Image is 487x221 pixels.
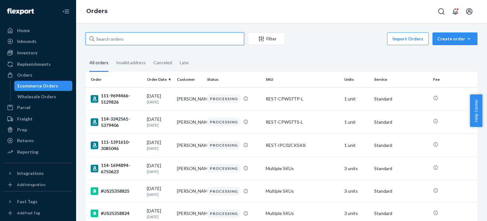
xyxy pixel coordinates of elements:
a: Inbounds [4,36,72,46]
td: [PERSON_NAME] [174,157,205,180]
td: [PERSON_NAME] [174,87,205,110]
div: REST-CPW07TS-L [266,119,339,125]
div: [DATE] [147,185,172,197]
img: Flexport logo [7,8,34,15]
a: Inventory [4,48,72,58]
th: Order Date [144,72,174,87]
td: 3 units [342,180,372,202]
div: Home [17,27,30,34]
a: Parcel [4,102,72,113]
p: Standard [374,96,428,102]
button: Open account menu [463,5,476,18]
div: Inbounds [17,38,36,45]
p: [DATE] [147,214,172,219]
td: 1 unit [342,134,372,157]
td: Multiple SKUs [263,180,341,202]
input: Search orders [86,32,244,45]
div: Returns [17,137,34,144]
button: Help Center [470,94,482,127]
div: Prep [17,127,27,133]
div: Integrations [17,170,44,176]
p: Standard [374,142,428,148]
p: [DATE] [147,169,172,174]
p: Standard [374,165,428,172]
td: Multiple SKUs [263,157,341,180]
a: Wholesale Orders [14,92,73,102]
div: Freight [17,116,33,122]
div: [DATE] [147,162,172,174]
div: Fast Tags [17,198,37,205]
div: PROCESSING [207,141,241,149]
td: [PERSON_NAME] [174,110,205,134]
div: Orders [17,72,32,78]
div: PROCESSING [207,94,241,103]
th: Order [86,72,144,87]
div: 114-1694894-6750623 [91,162,142,175]
div: Customer [177,77,202,82]
div: [DATE] [147,139,172,151]
div: Create order [437,36,473,42]
td: [PERSON_NAME] [174,180,205,202]
a: Prep [4,125,72,135]
a: Orders [86,8,107,15]
p: Standard [374,188,428,194]
button: Create order [432,32,477,45]
div: Reporting [17,149,38,155]
div: Add Fast Tag [17,210,40,216]
a: Orders [4,70,72,80]
div: Filter [248,36,284,42]
div: Invalid address [116,54,146,71]
a: Returns [4,135,72,146]
td: 3 units [342,157,372,180]
th: Fee [431,72,477,87]
button: Import Orders [387,32,429,45]
a: Add Integration [4,181,72,189]
button: Filter [248,32,285,45]
div: PROCESSING [207,187,241,196]
th: Units [342,72,372,87]
button: Open Search Box [435,5,448,18]
p: [DATE] [147,146,172,151]
div: [DATE] [147,208,172,219]
td: 1 unit [342,110,372,134]
button: Integrations [4,168,72,178]
div: #US25358825 [91,187,142,195]
td: 1 unit [342,87,372,110]
th: Service [372,72,430,87]
div: Inventory [17,50,37,56]
ol: breadcrumbs [81,2,113,21]
div: REST-CPW07TP-L [266,96,339,102]
div: [DATE] [147,93,172,105]
div: 114-3242561-5379406 [91,116,142,128]
div: PROCESSING [207,164,241,173]
p: Standard [374,119,428,125]
a: Add Fast Tag [4,209,72,217]
th: SKU [263,72,341,87]
div: Wholesale Orders [17,93,56,100]
div: 111-1391610-3085046 [91,139,142,152]
a: Ecommerce Orders [14,81,73,91]
th: Status [205,72,263,87]
div: Replenishments [17,61,51,67]
div: PROCESSING [207,118,241,126]
a: Home [4,25,72,36]
p: [DATE] [147,192,172,197]
div: REST-IPC02CKSKK [266,142,339,148]
p: Standard [374,210,428,217]
div: 111-9694466-5129826 [91,93,142,105]
div: PROCESSING [207,209,241,218]
div: All orders [89,54,108,72]
a: Replenishments [4,59,72,69]
button: Fast Tags [4,197,72,207]
div: Ecommerce Orders [17,83,58,89]
div: #US25358824 [91,210,142,217]
div: Late [180,54,189,71]
p: [DATE] [147,122,172,128]
button: Close Navigation [60,5,72,18]
div: Add Integration [17,182,45,187]
a: Freight [4,114,72,124]
p: [DATE] [147,99,172,105]
a: Reporting [4,147,72,157]
button: Open notifications [449,5,462,18]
